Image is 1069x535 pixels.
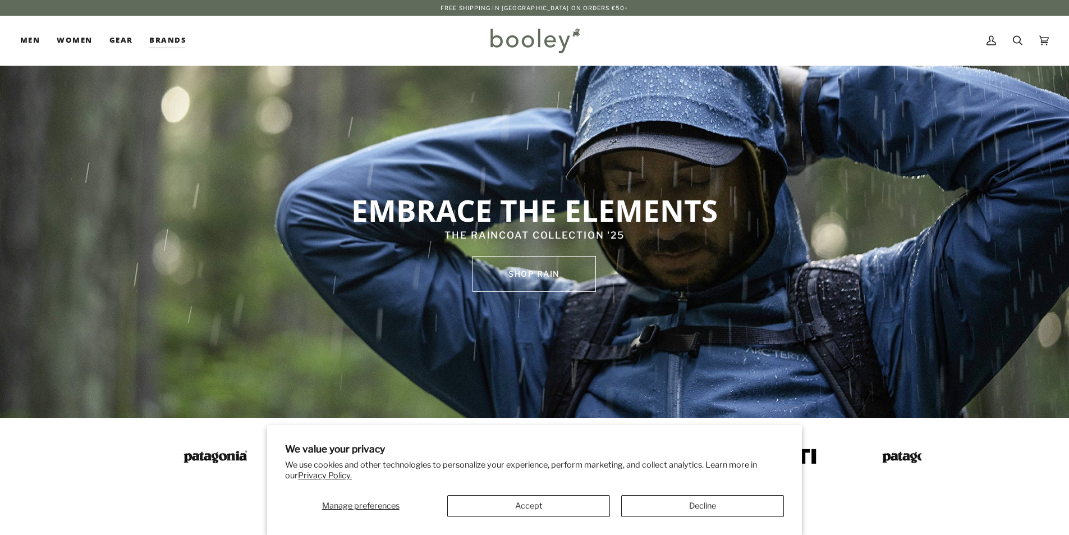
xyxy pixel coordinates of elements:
p: We use cookies and other technologies to personalize your experience, perform marketing, and coll... [285,460,784,481]
span: Gear [109,35,133,46]
button: Manage preferences [285,495,436,517]
span: Women [57,35,92,46]
span: Men [20,35,40,46]
a: Women [48,16,100,65]
a: Gear [101,16,141,65]
a: Privacy Policy. [298,470,352,481]
a: Men [20,16,48,65]
a: Brands [141,16,195,65]
p: THE RAINCOAT COLLECTION '25 [212,228,857,243]
a: SHOP rain [472,256,596,292]
button: Accept [447,495,610,517]
p: EMBRACE THE ELEMENTS [212,191,857,228]
p: Free Shipping in [GEOGRAPHIC_DATA] on Orders €50+ [441,3,628,12]
button: Decline [621,495,784,517]
h2: We value your privacy [285,443,784,455]
span: Brands [149,35,186,46]
span: Manage preferences [322,501,400,511]
img: Booley [485,24,584,57]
